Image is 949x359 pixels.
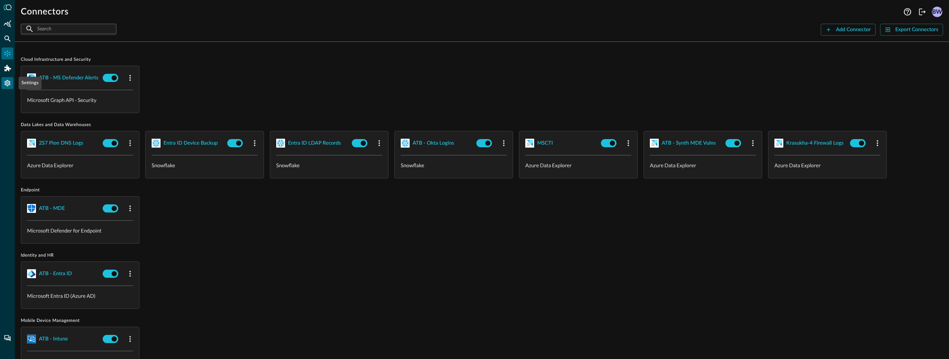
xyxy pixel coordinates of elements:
[1,18,13,30] div: Summary Insights
[525,137,598,149] button: MSCTI
[662,139,716,148] div: ATB - Synth MDE Vulns
[2,62,14,74] div: Addons
[276,137,349,149] button: Entra ID LDAP Records
[27,333,100,345] button: ATB - Intune
[21,6,69,18] h1: Connectors
[786,139,844,148] div: Krasukha-4 Firewall Logs
[39,335,68,344] div: ATB - Intune
[152,161,258,169] p: Snowflake
[774,161,880,169] p: Azure Data Explorer
[163,139,218,148] div: Entra ID Device Backup
[21,57,943,63] span: Cloud Infrastructure and Security
[525,161,631,169] p: Azure Data Explorer
[1,47,13,59] div: Connectors
[27,335,36,343] img: MicrosoftIntune.svg
[821,24,876,36] button: Add Connector
[27,292,133,300] p: Microsoft Entra ID (Azure AD)
[525,139,534,148] img: AzureDataExplorer.svg
[401,139,410,148] img: Snowflake.svg
[27,227,133,234] p: Microsoft Defender for Endpoint
[152,137,224,149] button: Entra ID Device Backup
[27,96,133,104] p: Microsoft Graph API - Security
[39,269,72,279] div: ATB - Entra ID
[916,6,928,18] button: Logout
[27,268,100,280] button: ATB - Entra ID
[401,137,473,149] button: ATB - Okta Logins
[774,139,783,148] img: AzureDataExplorer.svg
[27,269,36,278] img: MicrosoftEntra.svg
[21,187,943,193] span: Endpoint
[413,139,454,148] div: ATB - Okta Logins
[21,253,943,258] span: Identity and HR
[932,7,942,17] div: BW
[1,33,13,45] div: Federated Search
[39,73,98,83] div: ATB - MS Defender Alerts
[39,204,65,213] div: ATB - MDE
[537,139,553,148] div: MSCTI
[276,139,285,148] img: Snowflake.svg
[27,202,100,214] button: ATB - MDE
[774,137,847,149] button: Krasukha-4 Firewall Logs
[27,137,100,149] button: 2S7 Pion DNS Logs
[27,161,133,169] p: Azure Data Explorer
[19,77,42,89] div: Settings
[152,139,161,148] img: Snowflake.svg
[902,6,913,18] button: Help
[276,161,382,169] p: Snowflake
[1,77,13,89] div: Settings
[650,139,659,148] img: AzureDataExplorer.svg
[21,122,943,128] span: Data Lakes and Data Warehouses
[288,139,341,148] div: Entra ID LDAP Records
[650,137,723,149] button: ATB - Synth MDE Vulns
[27,139,36,148] img: AzureDataExplorer.svg
[27,72,100,84] button: ATB - MS Defender Alerts
[21,318,943,324] span: Mobile Device Management
[37,22,99,36] input: Search
[401,161,507,169] p: Snowflake
[880,24,943,36] button: Export Connectors
[27,73,36,82] img: MicrosoftGraph.svg
[650,161,756,169] p: Azure Data Explorer
[1,332,13,344] div: Chat
[27,204,36,213] img: MicrosoftDefenderForEndpoint.svg
[39,139,83,148] div: 2S7 Pion DNS Logs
